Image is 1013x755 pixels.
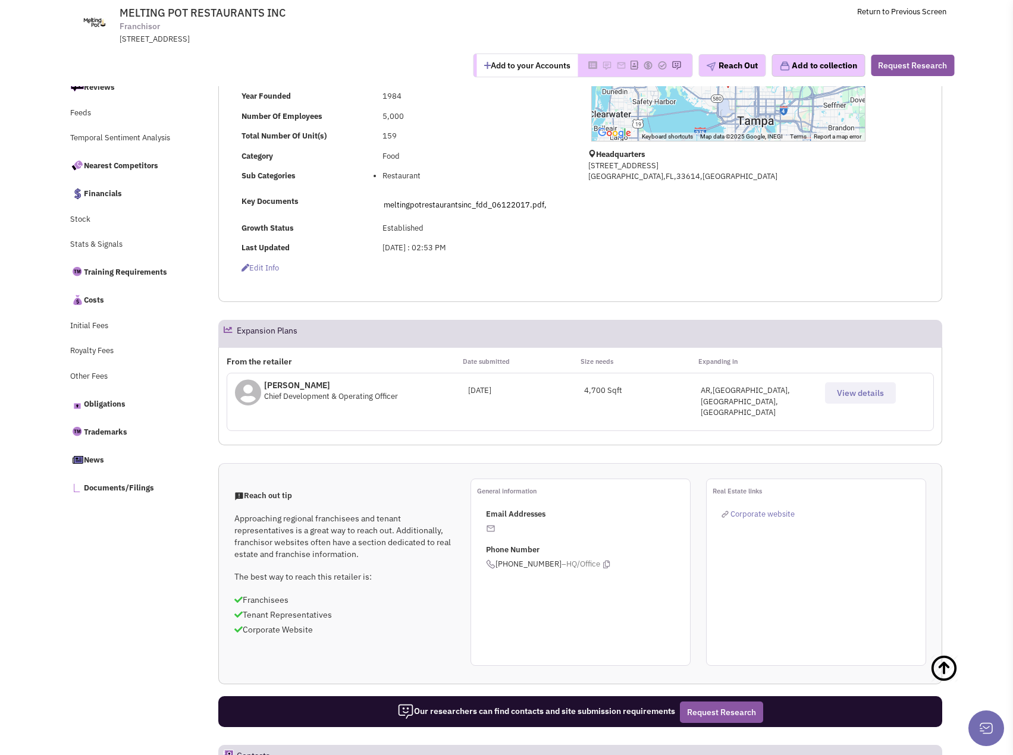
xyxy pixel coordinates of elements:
[814,133,861,140] a: Report a map error
[242,91,291,101] b: Year Founded
[375,243,572,254] div: [DATE] : 02:53 PM
[701,385,817,419] div: AR,[GEOGRAPHIC_DATA],[GEOGRAPHIC_DATA],[GEOGRAPHIC_DATA]
[242,151,273,161] b: Category
[120,34,430,45] div: [STREET_ADDRESS]
[584,385,701,397] div: 4,700 Sqft
[730,509,795,519] span: Corporate website
[468,385,585,397] div: [DATE]
[64,127,194,150] a: Temporal Sentiment Analysis
[234,609,454,621] p: Tenant Representatives
[375,131,572,142] div: 159
[234,624,454,636] p: Corporate Website
[120,20,160,33] span: Franchisor
[397,706,675,716] span: Our researchers can find contacts and site submission requirements
[64,315,194,338] a: Initial Fees
[242,223,294,233] b: Growth Status
[120,6,286,20] span: MELTING POT RESTAURANTS INC
[930,642,989,719] a: Back To Top
[234,594,454,606] p: Franchisees
[384,200,547,210] a: meltingpotrestaurantsinc_fdd_06122017.pdf,
[642,133,693,141] button: Keyboard shortcuts
[486,524,495,533] img: icon-email-active-16.png
[837,388,884,398] span: View details
[595,125,634,141] a: Open this area in Google Maps (opens a new window)
[771,54,865,77] button: Add to collection
[486,545,690,556] p: Phone Number
[722,511,729,518] img: reachlinkicon.png
[581,356,698,367] p: Size needs
[477,485,690,497] p: General information
[672,61,681,70] img: Please add to your accounts
[242,196,299,206] b: Key Documents
[264,391,398,401] span: Chief Development & Operating Officer
[375,223,572,234] div: Established
[596,149,645,159] b: Headquarters
[64,102,194,125] a: Feeds
[64,475,194,500] a: Documents/Filings
[790,133,807,140] a: Terms (opens in new tab)
[595,125,634,141] img: Google
[562,559,600,570] span: –HQ/Office
[713,485,926,497] p: Real Estate links
[234,490,292,501] span: Reach out tip
[382,171,564,182] li: Restaurant
[227,356,462,367] p: From the retailer
[476,54,578,77] button: Add to your Accounts
[779,61,790,71] img: icon-collection-lavender.png
[242,111,322,121] b: Number Of Employees
[64,153,194,178] a: Nearest Competitors
[680,701,763,723] button: Request Research
[264,379,398,391] p: [PERSON_NAME]
[602,61,611,70] img: Please add to your accounts
[643,61,653,70] img: Please add to your accounts
[706,62,716,71] img: plane.png
[64,447,194,472] a: News
[375,151,572,162] div: Food
[657,61,667,70] img: Please add to your accounts
[588,161,868,183] p: [STREET_ADDRESS] [GEOGRAPHIC_DATA],FL,33614,[GEOGRAPHIC_DATA]
[64,340,194,363] a: Royalty Fees
[698,54,766,77] button: Reach Out
[722,509,795,519] a: Corporate website
[825,382,896,404] button: View details
[242,131,327,141] b: Total Number Of Unit(s)
[64,209,194,231] a: Stock
[64,287,194,312] a: Costs
[64,366,194,388] a: Other Fees
[375,111,572,122] div: 5,000
[64,181,194,206] a: Financials
[720,66,736,88] div: MELTING POT RESTAURANTS INC
[463,356,581,367] p: Date submitted
[700,133,783,140] span: Map data ©2025 Google, INEGI
[375,91,572,102] div: 1984
[486,509,690,520] p: Email Addresses
[397,703,414,720] img: icon-researcher-20.png
[242,263,279,273] span: Edit info
[486,559,690,570] span: [PHONE_NUMBER]
[64,391,194,416] a: Obligations
[871,55,954,76] button: Request Research
[857,7,946,17] a: Return to Previous Screen
[698,356,816,367] p: Expanding in
[486,559,495,569] img: icon-phone.png
[234,512,454,560] p: Approaching regional franchisees and tenant representatives is a great way to reach out. Addition...
[64,234,194,256] a: Stats & Signals
[237,320,297,347] h2: Expansion Plans
[64,74,194,99] a: Reviews
[242,171,296,181] b: Sub Categories
[234,571,454,583] p: The best way to reach this retailer is:
[242,243,290,253] b: Last Updated
[64,259,194,284] a: Training Requirements
[616,61,626,70] img: Please add to your accounts
[64,419,194,444] a: Trademarks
